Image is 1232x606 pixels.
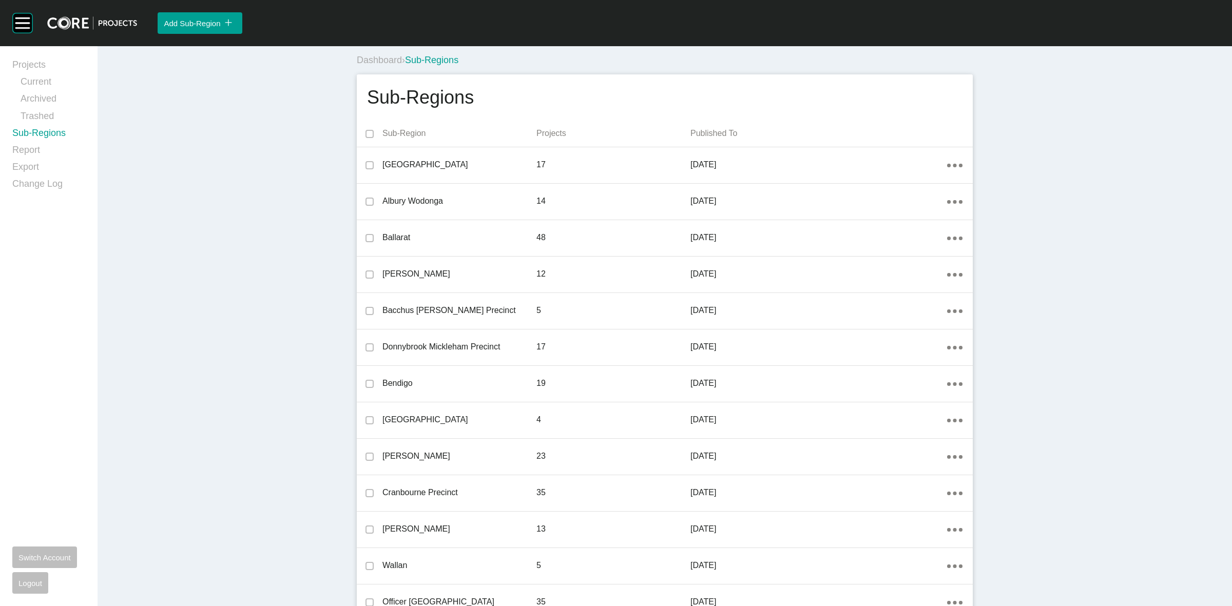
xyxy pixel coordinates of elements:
p: [PERSON_NAME] [382,268,536,280]
span: Add Sub-Region [164,19,220,28]
p: [DATE] [690,414,947,425]
p: [GEOGRAPHIC_DATA] [382,414,536,425]
a: Dashboard [357,55,402,65]
p: Cranbourne Precinct [382,487,536,498]
p: 17 [536,159,690,170]
p: [PERSON_NAME] [382,523,536,535]
p: [DATE] [690,232,947,243]
h1: Sub-Regions [367,85,474,110]
p: 13 [536,523,690,535]
a: Report [12,144,85,161]
p: [DATE] [690,268,947,280]
a: Archived [21,92,85,109]
p: 5 [536,560,690,571]
p: [DATE] [690,341,947,353]
a: Change Log [12,178,85,194]
span: Logout [18,579,42,588]
p: [DATE] [690,487,947,498]
p: [DATE] [690,305,947,316]
p: 14 [536,196,690,207]
p: [DATE] [690,196,947,207]
p: Ballarat [382,232,536,243]
p: [DATE] [690,560,947,571]
p: Published To [690,128,947,139]
p: Donnybrook Mickleham Precinct [382,341,536,353]
span: Switch Account [18,553,71,562]
p: 48 [536,232,690,243]
p: 17 [536,341,690,353]
p: [DATE] [690,523,947,535]
a: Export [12,161,85,178]
p: 4 [536,414,690,425]
button: Add Sub-Region [158,12,242,34]
p: Wallan [382,560,536,571]
a: Sub-Regions [12,127,85,144]
p: 23 [536,451,690,462]
p: Albury Wodonga [382,196,536,207]
img: core-logo-dark.3138cae2.png [47,16,137,30]
p: 35 [536,487,690,498]
span: › [402,55,405,65]
p: 5 [536,305,690,316]
button: Logout [12,572,48,594]
p: Bendigo [382,378,536,389]
p: [DATE] [690,451,947,462]
p: 19 [536,378,690,389]
a: Current [21,75,85,92]
p: Projects [536,128,690,139]
p: [DATE] [690,378,947,389]
button: Switch Account [12,546,77,568]
p: [DATE] [690,159,947,170]
p: Sub-Region [382,128,536,139]
p: [PERSON_NAME] [382,451,536,462]
p: [GEOGRAPHIC_DATA] [382,159,536,170]
a: Projects [12,58,85,75]
a: Trashed [21,110,85,127]
p: 12 [536,268,690,280]
span: Sub-Regions [405,55,458,65]
p: Bacchus [PERSON_NAME] Precinct [382,305,536,316]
